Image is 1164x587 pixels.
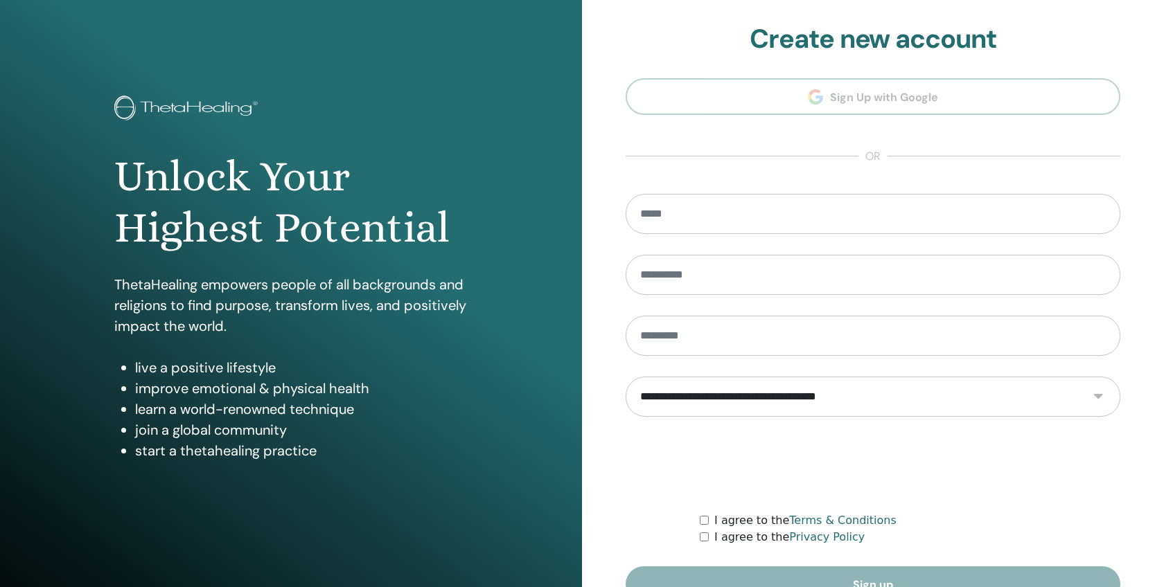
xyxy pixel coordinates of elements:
[789,514,896,527] a: Terms & Conditions
[135,419,468,440] li: join a global community
[135,357,468,378] li: live a positive lifestyle
[714,529,865,545] label: I agree to the
[714,512,897,529] label: I agree to the
[135,378,468,399] li: improve emotional & physical health
[768,437,978,491] iframe: reCAPTCHA
[135,440,468,461] li: start a thetahealing practice
[114,151,468,254] h1: Unlock Your Highest Potential
[114,274,468,336] p: ThetaHealing empowers people of all backgrounds and religions to find purpose, transform lives, a...
[858,148,888,165] span: or
[789,530,865,543] a: Privacy Policy
[626,24,1120,55] h2: Create new account
[135,399,468,419] li: learn a world-renowned technique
